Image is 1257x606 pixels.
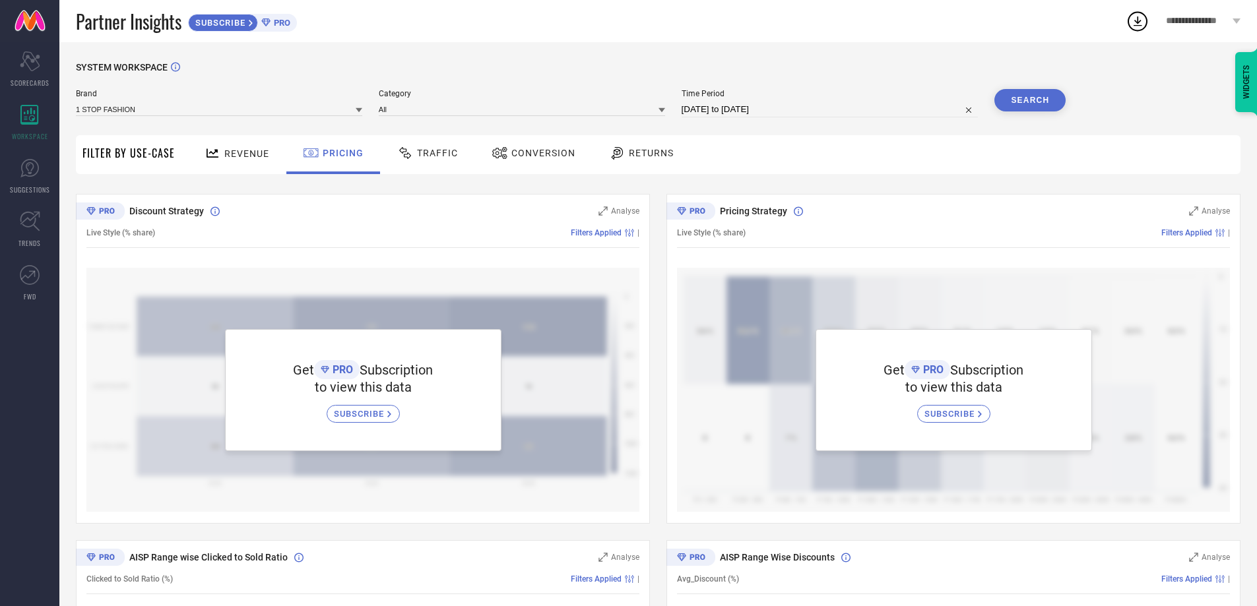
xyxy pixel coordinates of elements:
[271,18,290,28] span: PRO
[905,379,1002,395] span: to view this data
[666,549,715,568] div: Premium
[720,552,835,562] span: AISP Range Wise Discounts
[1189,206,1198,216] svg: Zoom
[86,574,173,584] span: Clicked to Sold Ratio (%)
[12,131,48,141] span: WORKSPACE
[327,395,400,423] a: SUBSCRIBE
[417,148,458,158] span: Traffic
[1228,228,1230,237] span: |
[950,362,1023,378] span: Subscription
[682,89,979,98] span: Time Period
[637,574,639,584] span: |
[1126,9,1149,33] div: Open download list
[611,553,639,562] span: Analyse
[924,409,978,419] span: SUBSCRIBE
[571,574,622,584] span: Filters Applied
[637,228,639,237] span: |
[293,362,314,378] span: Get
[994,89,1066,111] button: Search
[129,206,204,216] span: Discount Strategy
[1189,553,1198,562] svg: Zoom
[315,379,412,395] span: to view this data
[884,362,905,378] span: Get
[598,553,608,562] svg: Zoom
[188,11,297,32] a: SUBSCRIBEPRO
[334,409,387,419] span: SUBSCRIBE
[1202,553,1230,562] span: Analyse
[189,18,249,28] span: SUBSCRIBE
[76,549,125,568] div: Premium
[76,62,168,73] span: SYSTEM WORKSPACE
[1161,574,1212,584] span: Filters Applied
[920,363,944,376] span: PRO
[1161,228,1212,237] span: Filters Applied
[224,148,269,159] span: Revenue
[82,145,175,161] span: Filter By Use-Case
[76,89,362,98] span: Brand
[76,8,181,35] span: Partner Insights
[666,202,715,222] div: Premium
[571,228,622,237] span: Filters Applied
[379,89,665,98] span: Category
[11,78,49,88] span: SCORECARDS
[611,206,639,216] span: Analyse
[323,148,364,158] span: Pricing
[598,206,608,216] svg: Zoom
[720,206,787,216] span: Pricing Strategy
[511,148,575,158] span: Conversion
[329,363,353,376] span: PRO
[360,362,433,378] span: Subscription
[10,185,50,195] span: SUGGESTIONS
[917,395,990,423] a: SUBSCRIBE
[1202,206,1230,216] span: Analyse
[677,574,739,584] span: Avg_Discount (%)
[129,552,288,562] span: AISP Range wise Clicked to Sold Ratio
[18,238,41,248] span: TRENDS
[24,291,36,301] span: FWD
[1228,574,1230,584] span: |
[677,228,746,237] span: Live Style (% share)
[76,202,125,222] div: Premium
[86,228,155,237] span: Live Style (% share)
[629,148,674,158] span: Returns
[682,102,979,117] input: Select time period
